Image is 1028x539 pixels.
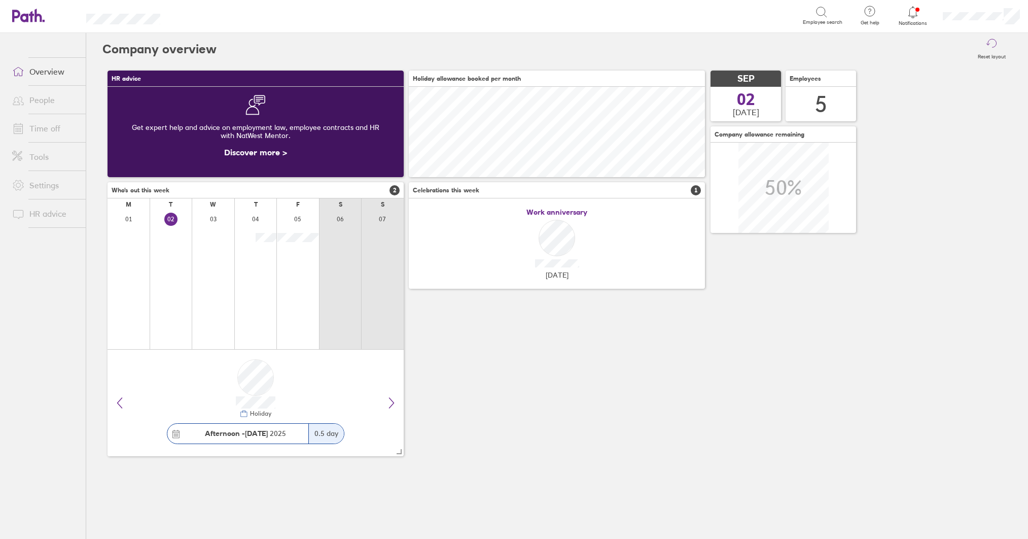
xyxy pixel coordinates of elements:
span: 1 [691,185,701,195]
span: 2 [389,185,400,195]
span: HR advice [112,75,141,82]
span: 02 [737,91,755,108]
div: S [381,201,384,208]
span: [DATE] [546,271,569,279]
a: Tools [4,147,86,167]
button: Reset layout [972,33,1012,65]
a: Discover more > [224,147,287,157]
div: T [169,201,172,208]
span: Holiday allowance booked per month [413,75,521,82]
a: Notifications [897,5,930,26]
span: Employee search [803,19,842,25]
div: T [254,201,258,208]
div: F [296,201,300,208]
div: M [126,201,131,208]
strong: Afternoon - [205,429,245,438]
label: Reset layout [972,51,1012,60]
div: S [339,201,342,208]
span: Work anniversary [526,208,587,216]
a: Settings [4,175,86,195]
h2: Company overview [102,33,217,65]
span: Get help [854,20,887,26]
span: Celebrations this week [413,187,479,194]
span: Employees [790,75,821,82]
span: SEP [737,74,755,84]
span: 2025 [205,429,286,437]
div: W [210,201,216,208]
div: 5 [815,91,827,117]
div: 0.5 day [308,424,344,444]
strong: [DATE] [245,429,268,438]
span: Who's out this week [112,187,169,194]
div: Get expert help and advice on employment law, employee contracts and HR with NatWest Mentor. [116,115,396,148]
div: Holiday [248,410,271,417]
span: Notifications [897,20,930,26]
span: Company allowance remaining [715,131,804,138]
a: Overview [4,61,86,82]
div: Search [188,11,214,20]
a: Time off [4,118,86,139]
span: [DATE] [733,108,759,117]
a: People [4,90,86,110]
a: HR advice [4,204,86,224]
